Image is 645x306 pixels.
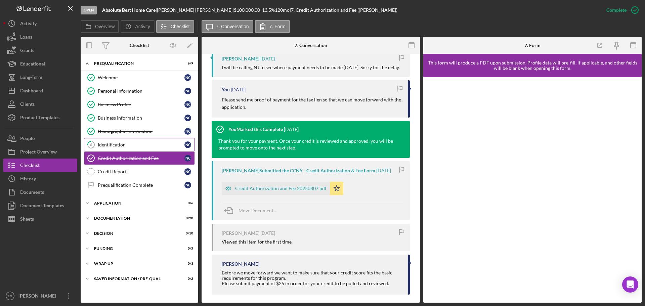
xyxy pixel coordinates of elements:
div: 7. Form [524,43,541,48]
button: Sheets [3,212,77,226]
div: You Marked this Complete [228,127,283,132]
a: Credit ReportNC [84,165,195,178]
time: 2025-08-09 03:06 [231,87,246,92]
div: Personal Information [98,88,184,94]
div: I will be calling NJ to see where payment needs to be made [DATE]. Sorry for the delay. [222,65,400,70]
div: This form will produce a PDF upon submission. Profile data will pre-fill, if applicable, and othe... [427,60,638,71]
time: 2025-08-07 15:18 [284,127,299,132]
div: Credit Authorization and Fee [98,156,184,161]
text: LR [8,294,12,298]
label: Checklist [171,24,190,29]
div: N C [184,115,191,121]
a: 6IdentificationNC [84,138,195,151]
div: 0 / 3 [181,262,193,266]
label: Activity [135,24,150,29]
button: Complete [600,3,642,17]
div: 0 / 6 [181,201,193,205]
div: Complete [606,3,627,17]
button: Credit Authorization and Fee 20250807.pdf [222,182,343,195]
div: Saved Information / Pre-Qual [94,277,176,281]
div: Open Intercom Messenger [622,276,638,293]
button: Move Documents [222,202,282,219]
label: Overview [95,24,115,29]
div: [PERSON_NAME] [222,230,259,236]
div: Viewed this item for the first time. [222,239,293,245]
div: N C [184,155,191,162]
div: 120 mo [275,7,290,13]
time: 2025-08-07 14:12 [260,230,275,236]
div: N C [184,182,191,188]
div: [PERSON_NAME] [222,56,259,61]
div: 0 / 10 [181,231,193,235]
div: Prequalification [94,61,176,65]
a: Demographic InformationNC [84,125,195,138]
button: Checklist [156,20,194,33]
button: 7. Conversation [202,20,253,33]
div: | 7. Credit Authorization and Fee ([PERSON_NAME]) [290,7,397,13]
div: Business Information [98,115,184,121]
button: Document Templates [3,199,77,212]
a: Personal InformationNC [84,84,195,98]
div: Open [81,6,97,14]
div: N C [184,101,191,108]
time: 2025-08-11 13:28 [260,56,275,61]
div: [PERSON_NAME] [17,289,60,304]
div: [PERSON_NAME] [PERSON_NAME] | [157,7,234,13]
button: Activity [121,20,154,33]
a: WelcomeNC [84,71,195,84]
button: LR[PERSON_NAME] [3,289,77,303]
div: Please submit payment of $25 in order for your credit to be pulled and reviewed. [222,281,401,286]
div: 13.5 % [262,7,275,13]
tspan: 6 [90,142,92,147]
div: Business Profile [98,102,184,107]
button: Overview [81,20,119,33]
p: Please send me proof of payment for the tax lien so that we can move forward with the application. [222,96,401,111]
iframe: Lenderfit form [430,84,636,296]
div: Wrap up [94,262,176,266]
div: Demographic Information [98,129,184,134]
div: Credit Authorization and Fee 20250807.pdf [235,186,327,191]
div: 7. Conversation [295,43,327,48]
div: 0 / 20 [181,216,193,220]
div: Application [94,201,176,205]
div: [PERSON_NAME] [222,261,259,267]
div: 0 / 5 [181,247,193,251]
div: You [222,87,230,92]
div: Document Templates [20,199,64,214]
label: 7. Conversation [216,24,249,29]
div: Sheets [20,212,34,227]
div: Thank you for your payment. Once your credit is reviewed and approved, you will be prompted to mo... [218,138,396,151]
a: Credit Authorization and FeeNC [84,151,195,165]
div: $100,000.00 [234,7,262,13]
